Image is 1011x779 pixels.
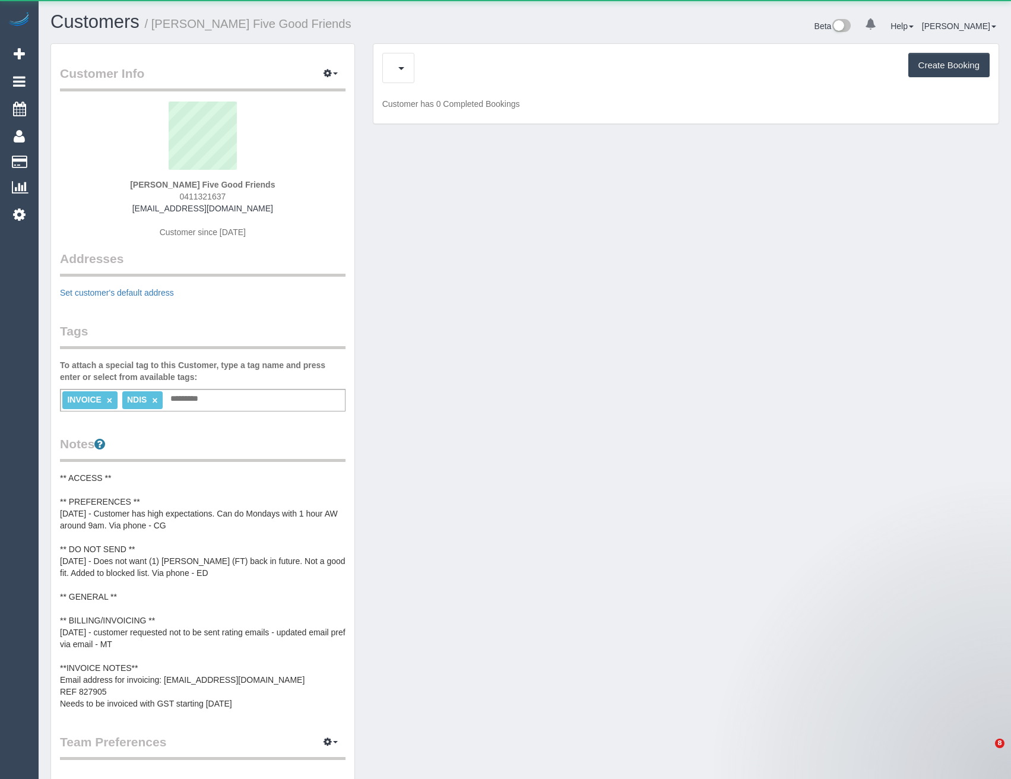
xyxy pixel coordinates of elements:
[60,288,174,297] a: Set customer's default address
[7,12,31,28] img: Automaid Logo
[127,395,147,404] span: NDIS
[67,395,102,404] span: INVOICE
[814,21,851,31] a: Beta
[922,21,996,31] a: [PERSON_NAME]
[160,227,246,237] span: Customer since [DATE]
[107,395,112,406] a: ×
[60,472,346,710] pre: ** ACCESS ** ** PREFERENCES ** [DATE] - Customer has high expectations. Can do Mondays with 1 hou...
[890,21,914,31] a: Help
[60,322,346,349] legend: Tags
[132,204,273,213] a: [EMAIL_ADDRESS][DOMAIN_NAME]
[995,739,1004,748] span: 8
[152,395,157,406] a: ×
[831,19,851,34] img: New interface
[971,739,999,767] iframe: Intercom live chat
[130,180,275,189] strong: [PERSON_NAME] Five Good Friends
[60,733,346,760] legend: Team Preferences
[145,17,351,30] small: / [PERSON_NAME] Five Good Friends
[60,359,346,383] label: To attach a special tag to this Customer, type a tag name and press enter or select from availabl...
[908,53,990,78] button: Create Booking
[179,192,226,201] span: 0411321637
[382,98,990,110] p: Customer has 0 Completed Bookings
[60,435,346,462] legend: Notes
[60,65,346,91] legend: Customer Info
[50,11,140,32] a: Customers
